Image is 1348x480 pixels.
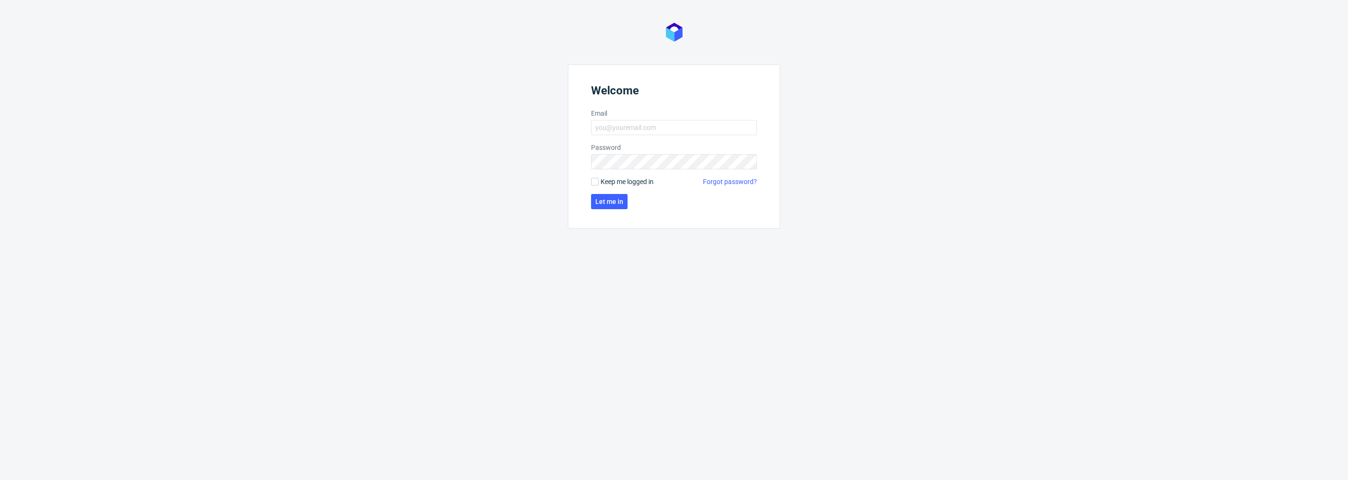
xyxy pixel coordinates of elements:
a: Forgot password? [703,177,757,186]
button: Let me in [591,194,628,209]
span: Let me in [595,198,623,205]
label: Password [591,143,757,152]
input: you@youremail.com [591,120,757,135]
span: Keep me logged in [601,177,654,186]
header: Welcome [591,84,757,101]
label: Email [591,109,757,118]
